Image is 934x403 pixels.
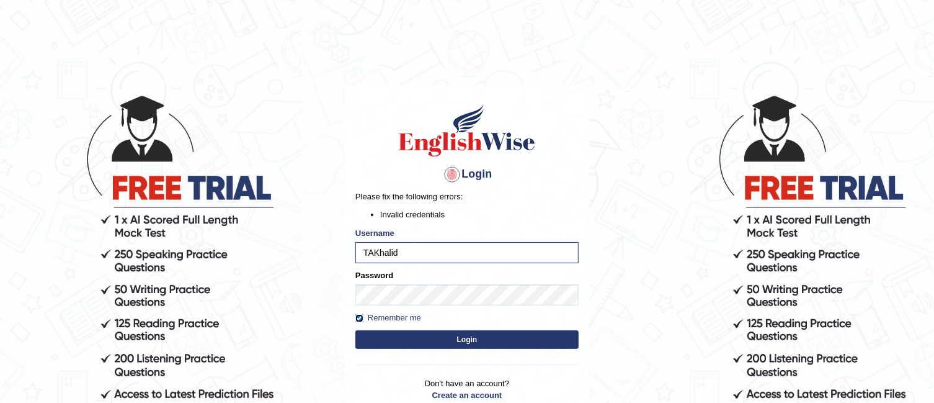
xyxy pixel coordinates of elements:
[355,314,363,322] input: Remember me
[396,102,538,158] img: Logo of English Wise sign in for intelligent practice with AI
[355,165,579,184] h4: Login
[380,209,579,220] li: Invalid credentials
[355,312,421,324] label: Remember me
[355,389,579,401] a: Create an account
[355,269,393,281] label: Password
[355,330,579,349] button: Login
[355,191,579,202] p: Please fix the following errors:
[355,227,394,239] label: Username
